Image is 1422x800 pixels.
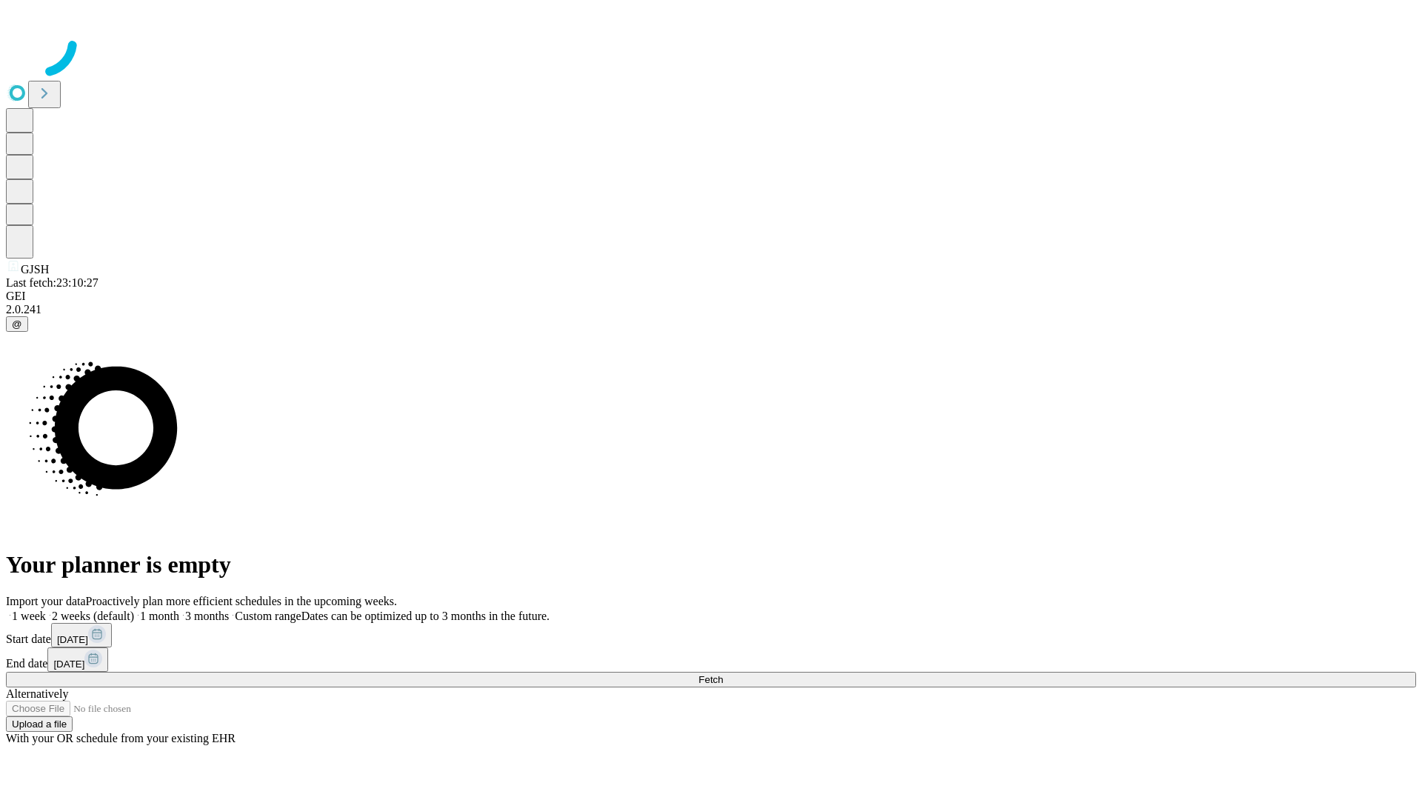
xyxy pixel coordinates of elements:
[52,610,134,622] span: 2 weeks (default)
[6,647,1416,672] div: End date
[12,319,22,330] span: @
[140,610,179,622] span: 1 month
[6,623,1416,647] div: Start date
[6,732,236,744] span: With your OR schedule from your existing EHR
[12,610,46,622] span: 1 week
[6,687,68,700] span: Alternatively
[6,551,1416,579] h1: Your planner is empty
[53,659,84,670] span: [DATE]
[51,623,112,647] button: [DATE]
[21,263,49,276] span: GJSH
[698,674,723,685] span: Fetch
[6,290,1416,303] div: GEI
[57,634,88,645] span: [DATE]
[86,595,397,607] span: Proactively plan more efficient schedules in the upcoming weeks.
[6,316,28,332] button: @
[6,595,86,607] span: Import your data
[6,303,1416,316] div: 2.0.241
[6,716,73,732] button: Upload a file
[185,610,229,622] span: 3 months
[47,647,108,672] button: [DATE]
[6,672,1416,687] button: Fetch
[6,276,99,289] span: Last fetch: 23:10:27
[301,610,550,622] span: Dates can be optimized up to 3 months in the future.
[235,610,301,622] span: Custom range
